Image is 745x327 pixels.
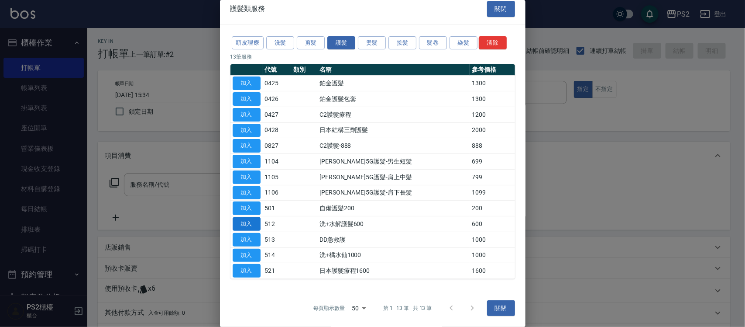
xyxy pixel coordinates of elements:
[317,122,470,138] td: 日本結構三劑護髮
[317,169,470,185] td: [PERSON_NAME]5G護髮-肩上中髮
[233,186,261,200] button: 加入
[470,232,515,247] td: 1000
[232,36,264,50] button: 頭皮理療
[263,107,292,122] td: 0427
[233,139,261,153] button: 加入
[263,232,292,247] td: 513
[263,91,292,107] td: 0426
[317,64,470,76] th: 名稱
[388,36,416,50] button: 接髮
[470,122,515,138] td: 2000
[419,36,447,50] button: 髮卷
[233,155,261,168] button: 加入
[230,53,515,61] p: 13 筆服務
[263,154,292,170] td: 1104
[479,36,507,50] button: 清除
[263,216,292,232] td: 512
[263,169,292,185] td: 1105
[263,122,292,138] td: 0428
[266,36,294,50] button: 洗髮
[233,217,261,231] button: 加入
[317,154,470,170] td: [PERSON_NAME]5G護髮-男生短髮
[317,91,470,107] td: 鉑金護髮包套
[317,76,470,91] td: 鉑金護髮
[487,300,515,317] button: 關閉
[470,76,515,91] td: 1300
[317,107,470,122] td: C2護髮療程
[317,232,470,247] td: DD急救護
[233,264,261,278] button: 加入
[233,108,261,122] button: 加入
[470,107,515,122] td: 1200
[317,185,470,201] td: [PERSON_NAME]5G護髮-肩下長髮
[470,247,515,263] td: 1000
[263,247,292,263] td: 514
[263,201,292,216] td: 501
[470,154,515,170] td: 699
[291,64,317,76] th: 類別
[317,216,470,232] td: 洗+水解護髮600
[317,247,470,263] td: 洗+橘水仙1000
[470,91,515,107] td: 1300
[487,1,515,17] button: 關閉
[470,185,515,201] td: 1099
[470,138,515,154] td: 888
[470,216,515,232] td: 600
[233,233,261,247] button: 加入
[470,201,515,216] td: 200
[230,4,265,13] span: 護髮類服務
[233,249,261,262] button: 加入
[313,304,345,312] p: 每頁顯示數量
[317,263,470,279] td: 日本護髮療程1600
[263,263,292,279] td: 521
[263,185,292,201] td: 1106
[263,138,292,154] td: 0827
[383,304,432,312] p: 第 1–13 筆 共 13 筆
[358,36,386,50] button: 燙髮
[317,138,470,154] td: C2護髮-888
[470,263,515,279] td: 1600
[297,36,325,50] button: 剪髮
[263,64,292,76] th: 代號
[327,36,355,50] button: 護髮
[450,36,477,50] button: 染髮
[233,77,261,90] button: 加入
[233,124,261,137] button: 加入
[348,296,369,320] div: 50
[317,201,470,216] td: 自備護髮200
[470,169,515,185] td: 799
[233,202,261,215] button: 加入
[233,92,261,106] button: 加入
[470,64,515,76] th: 參考價格
[233,170,261,184] button: 加入
[263,76,292,91] td: 0425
